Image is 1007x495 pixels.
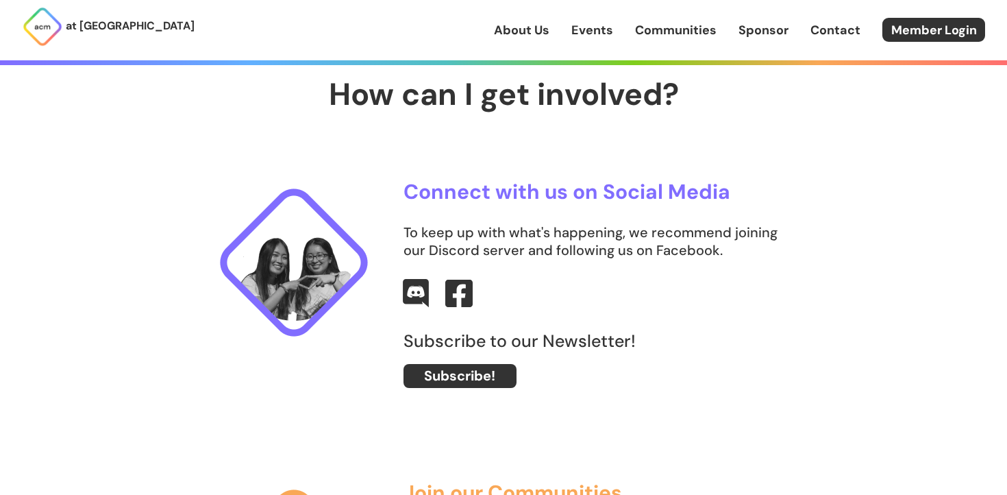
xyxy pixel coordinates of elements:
[66,17,195,35] p: at [GEOGRAPHIC_DATA]
[571,21,613,39] a: Events
[738,21,788,39] a: Sponsor
[403,279,429,308] img: Discord Logo
[22,6,195,47] a: at [GEOGRAPHIC_DATA]
[403,333,795,350] label: Subscribe to our Newsletter!
[22,6,63,47] img: ACM Logo
[810,21,860,39] a: Contact
[403,224,795,259] p: To keep up with what's happening, we recommend joining our Discord server and following us on Fac...
[403,180,795,203] h3: Connect with us on Social Media
[882,18,985,42] a: Member Login
[635,21,717,39] a: Communities
[445,280,473,307] img: Facebook Logo
[403,364,517,388] a: Subscribe!
[175,77,832,112] h2: How can I get involved?
[494,21,549,39] a: About Us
